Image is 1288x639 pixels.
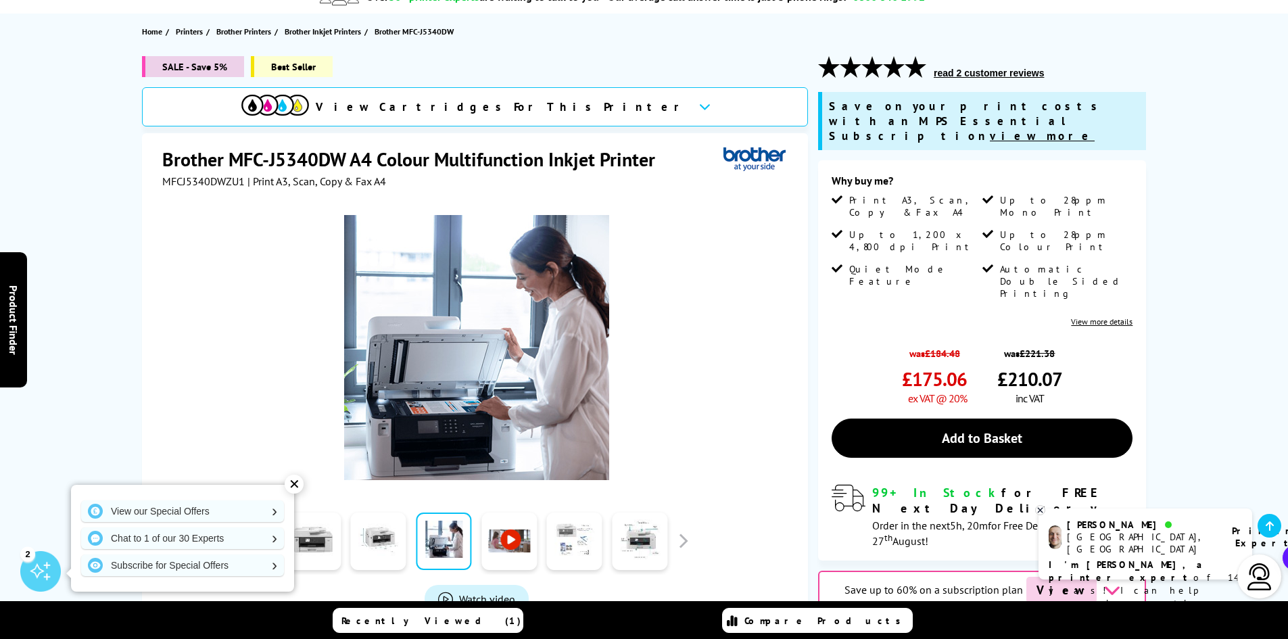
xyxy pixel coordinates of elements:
span: Up to 28ppm Mono Print [1000,194,1130,218]
span: 99+ In Stock [872,485,1001,500]
span: was [902,340,967,360]
span: MFCJ5340DWZU1 [162,174,245,188]
span: Printers [176,24,203,39]
p: of 14 years! I can help you choose the right product [1049,559,1242,623]
span: Compare Products [744,615,908,627]
img: ashley-livechat.png [1049,525,1062,549]
span: Brother Inkjet Printers [285,24,361,39]
a: Compare Products [722,608,913,633]
div: ✕ [285,475,304,494]
span: Brother Printers [216,24,271,39]
a: Subscribe for Special Offers [81,554,284,576]
span: Up to 28ppm Colour Print [1000,229,1130,253]
span: Quiet Mode Feature [849,263,979,287]
a: Recently Viewed (1) [333,608,523,633]
span: View Cartridges For This Printer [316,99,688,114]
span: Product Finder [7,285,20,354]
sup: th [884,531,892,544]
img: cmyk-icon.svg [241,95,309,116]
a: Product_All_Videos [425,585,529,613]
span: Up to 1,200 x 4,800 dpi Print [849,229,979,253]
a: Chat to 1 of our 30 Experts [81,527,284,549]
a: Home [142,24,166,39]
a: Add to Basket [832,419,1132,458]
span: Save up to 60% on a subscription plan [844,583,1023,596]
span: Recently Viewed (1) [341,615,521,627]
img: user-headset-light.svg [1246,563,1273,590]
div: 2 [20,546,35,561]
span: | Print A3, Scan, Copy & Fax A4 [247,174,386,188]
b: I'm [PERSON_NAME], a printer expert [1049,559,1206,584]
div: [GEOGRAPHIC_DATA], [GEOGRAPHIC_DATA] [1067,531,1215,555]
span: Brother MFC-J5340DW [375,26,454,37]
span: Save on your print costs with an MPS Essential Subscription [829,99,1103,143]
img: Brother [723,147,786,172]
div: modal_delivery [832,485,1132,547]
div: for FREE Next Day Delivery [872,485,1132,516]
h1: Brother MFC-J5340DW A4 Colour Multifunction Inkjet Printer [162,147,669,172]
a: Brother Printers [216,24,275,39]
a: Printers [176,24,206,39]
a: View more details [1071,316,1132,327]
span: Automatic Double Sided Printing [1000,263,1130,300]
button: read 2 customer reviews [930,67,1048,79]
span: View [1026,577,1097,603]
a: Brother Inkjet Printers [285,24,364,39]
span: inc VAT [1016,392,1044,405]
span: SALE - Save 5% [142,56,244,77]
span: Home [142,24,162,39]
span: Best Seller [251,56,333,77]
span: ex VAT @ 20% [908,392,967,405]
span: Print A3, Scan, Copy & Fax A4 [849,194,979,218]
div: Why buy me? [832,174,1132,194]
span: £175.06 [902,366,967,392]
strike: £184.48 [925,347,960,360]
u: view more [990,128,1095,143]
a: View our Special Offers [81,500,284,522]
span: 5h, 20m [950,519,988,532]
span: Watch video [459,592,515,606]
span: £210.07 [997,366,1062,392]
div: [PERSON_NAME] [1067,519,1215,531]
span: Order in the next for Free Delivery [DATE] 27 August! [872,519,1096,548]
strike: £221.38 [1020,347,1055,360]
img: Brother MFC-J5340DW Thumbnail [344,215,609,480]
span: was [997,340,1062,360]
